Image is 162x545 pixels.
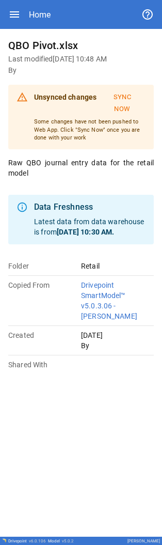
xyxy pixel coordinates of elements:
[81,261,154,271] p: Retail
[57,228,114,236] b: [DATE] 10:30 AM .
[8,360,81,370] p: Shared With
[8,158,154,178] p: Raw QBO journal entry data for the retail model
[2,538,6,542] img: Drivepoint
[8,280,81,290] p: Copied From
[29,539,46,543] span: v 6.0.106
[8,330,81,340] p: Created
[8,54,154,65] h6: Last modified [DATE] 10:48 AM
[81,340,154,351] p: By
[8,37,154,54] h6: QBO Pivot.xlsx
[48,539,74,543] div: Model
[34,93,96,101] b: Unsynced changes
[34,201,145,213] div: Data Freshness
[81,330,154,340] p: [DATE]
[8,261,81,271] p: Folder
[34,118,145,142] p: Some changes have not been pushed to Web App. Click "Sync Now" once you are done with your work
[81,280,154,321] p: Drivepoint SmartModel™ v5.0.3.06 - [PERSON_NAME]
[29,10,51,20] div: Home
[62,539,74,543] span: v 5.0.2
[34,216,145,237] p: Latest data from data warehouse is from
[8,65,154,76] h6: By
[127,539,160,543] div: [PERSON_NAME]
[99,89,145,118] button: Sync Now
[8,539,46,543] div: Drivepoint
